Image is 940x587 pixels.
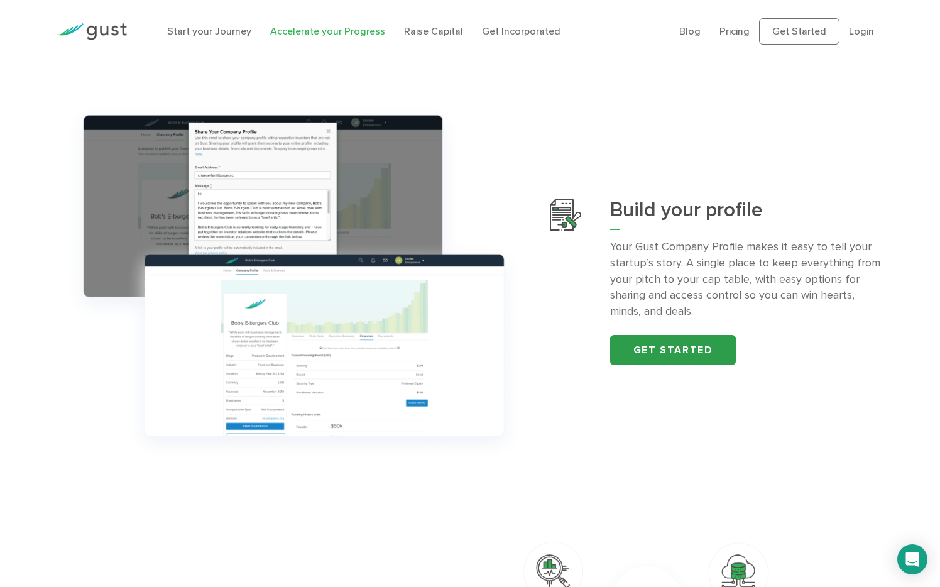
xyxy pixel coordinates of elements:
a: Start your Journey [167,25,251,37]
iframe: Chat Widget [724,451,940,587]
a: Get started [610,335,736,365]
a: Blog [679,25,701,37]
a: Get Started [759,18,839,45]
img: Build Your Profile [550,199,581,231]
a: Get Incorporated [482,25,560,37]
a: Login [849,25,874,37]
a: Accelerate your Progress [270,25,385,37]
a: Pricing [719,25,750,37]
p: Your Gust Company Profile makes it easy to tell your startup’s story. A single place to keep ever... [610,239,883,321]
img: Gust Logo [57,23,127,40]
h3: Build your profile [610,199,883,230]
a: Raise Capital [404,25,463,37]
img: Group 1147 [57,95,531,469]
